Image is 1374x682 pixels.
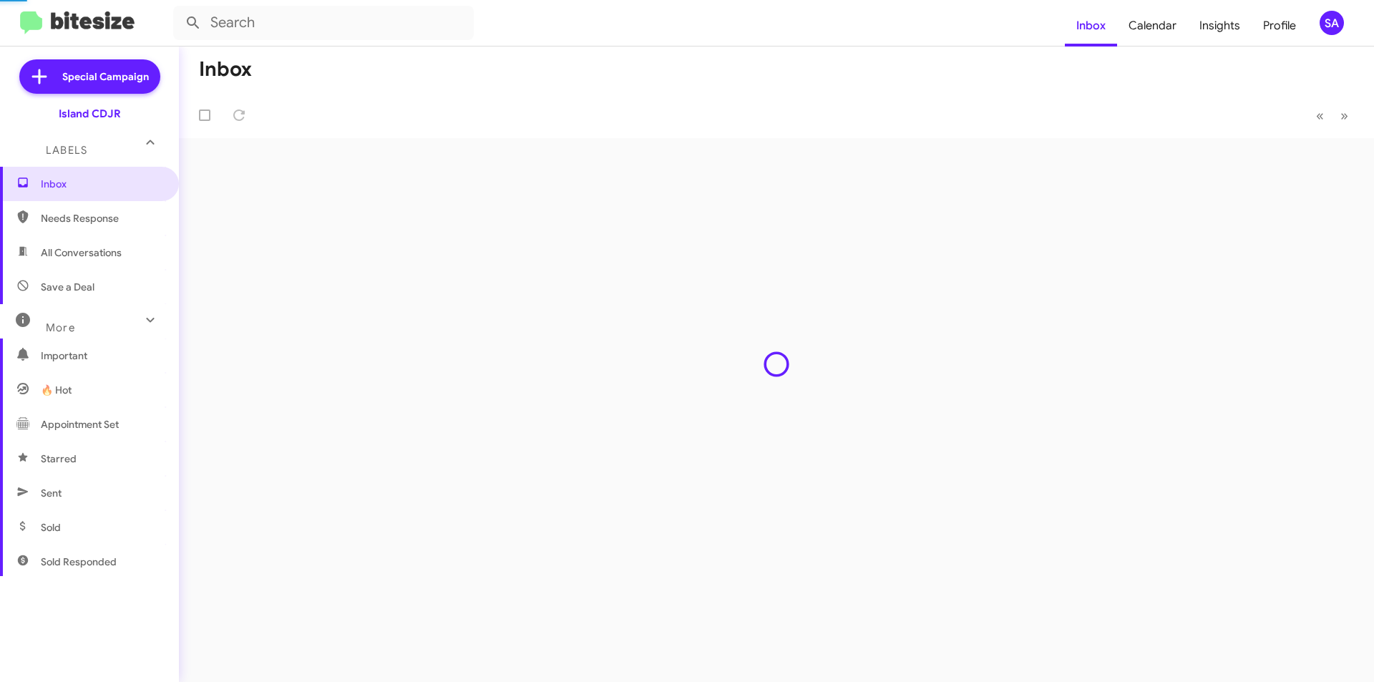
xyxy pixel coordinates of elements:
[46,144,87,157] span: Labels
[1307,11,1358,35] button: SA
[1320,11,1344,35] div: SA
[62,69,149,84] span: Special Campaign
[46,321,75,334] span: More
[1340,107,1348,125] span: »
[1316,107,1324,125] span: «
[1065,5,1117,47] a: Inbox
[41,280,94,294] span: Save a Deal
[41,520,61,535] span: Sold
[41,211,162,225] span: Needs Response
[41,245,122,260] span: All Conversations
[41,349,162,363] span: Important
[41,486,62,500] span: Sent
[1188,5,1252,47] a: Insights
[41,555,117,569] span: Sold Responded
[59,107,121,121] div: Island CDJR
[1117,5,1188,47] a: Calendar
[41,417,119,432] span: Appointment Set
[1308,101,1357,130] nav: Page navigation example
[173,6,474,40] input: Search
[41,383,72,397] span: 🔥 Hot
[41,177,162,191] span: Inbox
[1307,101,1332,130] button: Previous
[1252,5,1307,47] a: Profile
[1332,101,1357,130] button: Next
[41,452,77,466] span: Starred
[19,59,160,94] a: Special Campaign
[199,58,252,81] h1: Inbox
